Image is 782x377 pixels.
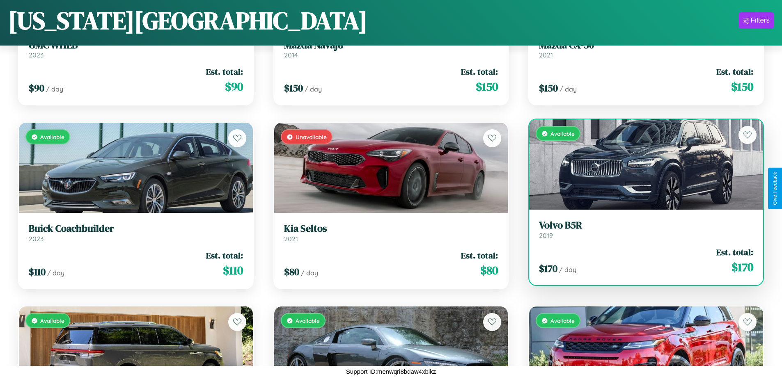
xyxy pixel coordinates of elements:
[40,317,64,324] span: Available
[732,259,753,275] span: $ 170
[284,235,298,243] span: 2021
[539,219,753,231] h3: Volvo B5R
[29,223,243,235] h3: Buick Coachbuilder
[559,265,576,274] span: / day
[480,262,498,279] span: $ 80
[29,235,44,243] span: 2023
[284,223,498,235] h3: Kia Seltos
[772,172,778,205] div: Give Feedback
[40,133,64,140] span: Available
[29,265,46,279] span: $ 110
[284,51,298,59] span: 2014
[539,231,553,240] span: 2019
[29,81,44,95] span: $ 90
[560,85,577,93] span: / day
[223,262,243,279] span: $ 110
[539,262,557,275] span: $ 170
[716,66,753,78] span: Est. total:
[346,366,436,377] p: Support ID: menwqri8bdaw4xbikz
[731,78,753,95] span: $ 150
[476,78,498,95] span: $ 150
[716,246,753,258] span: Est. total:
[751,16,770,25] div: Filters
[550,130,575,137] span: Available
[284,39,498,59] a: Mazda Navajo2014
[29,223,243,243] a: Buick Coachbuilder2023
[206,66,243,78] span: Est. total:
[539,51,553,59] span: 2021
[8,4,367,37] h1: [US_STATE][GEOGRAPHIC_DATA]
[301,269,318,277] span: / day
[305,85,322,93] span: / day
[225,78,243,95] span: $ 90
[296,317,320,324] span: Available
[461,249,498,261] span: Est. total:
[284,81,303,95] span: $ 150
[284,223,498,243] a: Kia Seltos2021
[539,81,558,95] span: $ 150
[296,133,327,140] span: Unavailable
[739,12,774,29] button: Filters
[47,269,64,277] span: / day
[46,85,63,93] span: / day
[550,317,575,324] span: Available
[461,66,498,78] span: Est. total:
[284,265,299,279] span: $ 80
[539,39,753,59] a: Mazda CX-502021
[539,219,753,240] a: Volvo B5R2019
[206,249,243,261] span: Est. total:
[29,51,44,59] span: 2023
[29,39,243,59] a: GMC WHEB2023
